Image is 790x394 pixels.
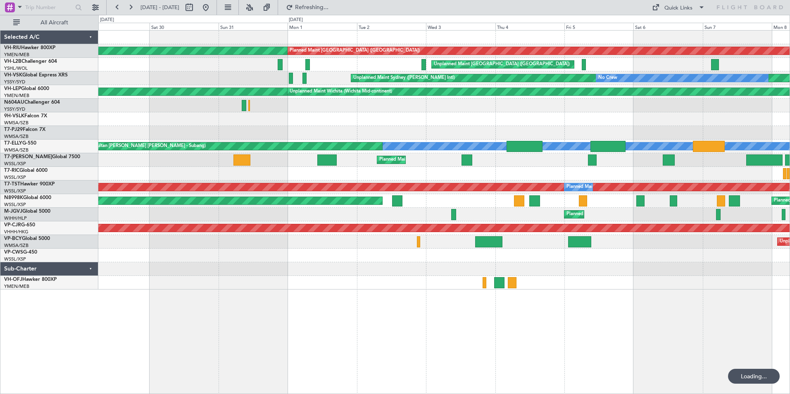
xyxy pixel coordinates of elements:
span: M-JGVJ [4,209,22,214]
a: 9H-VSLKFalcon 7X [4,114,47,119]
div: Unplanned Maint Wichita (Wichita Mid-continent) [290,85,392,98]
a: WMSA/SZB [4,147,29,153]
div: Sun 31 [219,23,288,30]
div: Planned Maint [566,181,597,193]
div: [DATE] [100,17,114,24]
a: T7-TSTHawker 900XP [4,182,55,187]
a: T7-RICGlobal 6000 [4,168,48,173]
a: WMSA/SZB [4,120,29,126]
a: VP-BCYGlobal 5000 [4,236,50,241]
div: Thu 4 [495,23,564,30]
span: [DATE] - [DATE] [140,4,179,11]
div: Unplanned Maint Sydney ([PERSON_NAME] Intl) [353,72,455,84]
div: No Crew [598,72,617,84]
div: Sun 7 [703,23,772,30]
div: Fri 5 [564,23,633,30]
div: Sat 30 [150,23,219,30]
a: T7-[PERSON_NAME]Global 7500 [4,154,80,159]
span: VH-VSK [4,73,22,78]
span: VH-LEP [4,86,21,91]
div: Planned Maint Dubai (Al Maktoum Intl) [379,154,461,166]
input: Trip Number [25,1,73,14]
a: WSSL/XSP [4,256,26,262]
div: Planned Maint [GEOGRAPHIC_DATA] (Seletar) [566,208,664,221]
a: VP-CJRG-650 [4,223,35,228]
a: YMEN/MEB [4,283,29,290]
span: VH-OFJ [4,277,22,282]
a: T7-ELLYG-550 [4,141,36,146]
a: WMSA/SZB [4,133,29,140]
a: WSSL/XSP [4,202,26,208]
a: YSSY/SYD [4,106,25,112]
span: Refreshing... [295,5,329,10]
div: [DATE] [289,17,303,24]
button: All Aircraft [9,16,90,29]
a: YSHL/WOL [4,65,28,71]
span: All Aircraft [21,20,87,26]
a: YMEN/MEB [4,93,29,99]
div: Loading... [728,369,780,384]
div: Wed 3 [426,23,495,30]
span: VP-BCY [4,236,22,241]
span: VP-CWS [4,250,23,255]
button: Quick Links [648,1,709,14]
span: VH-L2B [4,59,21,64]
span: T7-PJ29 [4,127,23,132]
a: VH-VSKGlobal Express XRS [4,73,68,78]
div: Tue 2 [357,23,426,30]
a: WSSL/XSP [4,174,26,180]
div: Quick Links [664,4,692,12]
span: VH-RIU [4,45,21,50]
span: VP-CJR [4,223,21,228]
div: Unplanned Maint [GEOGRAPHIC_DATA] ([GEOGRAPHIC_DATA]) [434,58,570,71]
a: VP-CWSG-450 [4,250,37,255]
a: YSSY/SYD [4,79,25,85]
div: Mon 1 [288,23,357,30]
div: Planned Maint [GEOGRAPHIC_DATA] ([GEOGRAPHIC_DATA]) [290,45,420,57]
a: WSSL/XSP [4,161,26,167]
span: T7-RIC [4,168,19,173]
div: Planned Maint [GEOGRAPHIC_DATA] (Sultan [PERSON_NAME] [PERSON_NAME] - Subang) [13,140,206,152]
a: N604AUChallenger 604 [4,100,60,105]
span: N8998K [4,195,23,200]
a: VH-RIUHawker 800XP [4,45,55,50]
div: Sat 6 [633,23,702,30]
a: VHHH/HKG [4,229,29,235]
button: Refreshing... [282,1,332,14]
a: T7-PJ29Falcon 7X [4,127,45,132]
a: VH-L2BChallenger 604 [4,59,57,64]
span: T7-[PERSON_NAME] [4,154,52,159]
a: WIHH/HLP [4,215,27,221]
a: N8998KGlobal 6000 [4,195,51,200]
span: 9H-VSLK [4,114,24,119]
span: N604AU [4,100,24,105]
a: VH-OFJHawker 800XP [4,277,57,282]
span: T7-ELLY [4,141,22,146]
a: YMEN/MEB [4,52,29,58]
a: VH-LEPGlobal 6000 [4,86,49,91]
a: WMSA/SZB [4,242,29,249]
span: T7-TST [4,182,20,187]
div: Fri 29 [80,23,149,30]
a: M-JGVJGlobal 5000 [4,209,50,214]
a: WSSL/XSP [4,188,26,194]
